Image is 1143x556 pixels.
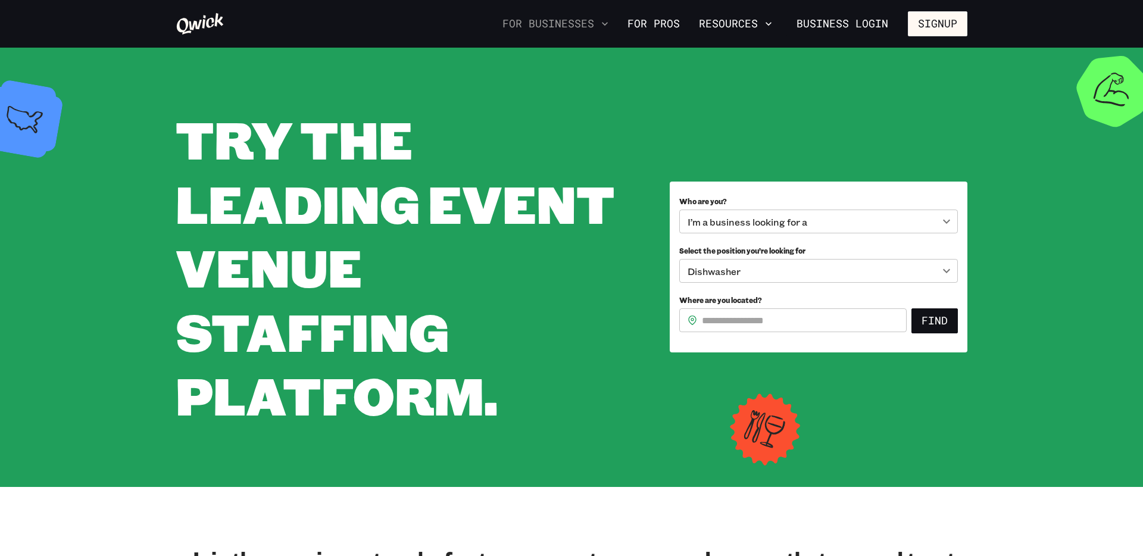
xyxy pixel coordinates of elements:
[908,11,967,36] button: Signup
[679,295,762,305] span: Where are you located?
[623,14,685,34] a: For Pros
[679,196,727,206] span: Who are you?
[176,105,614,429] span: TRY THE LEADING EVENT VENUE STAFFING PLATFORM.
[679,210,958,233] div: I’m a business looking for a
[911,308,958,333] button: Find
[694,14,777,34] button: Resources
[498,14,613,34] button: For Businesses
[679,259,958,283] div: Dishwasher
[786,11,898,36] a: Business Login
[679,246,805,255] span: Select the position you’re looking for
